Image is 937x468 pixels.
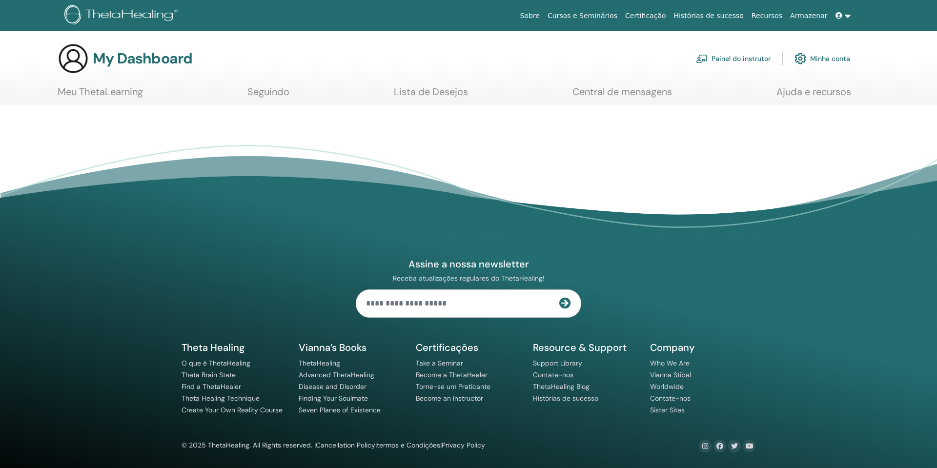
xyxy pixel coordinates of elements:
[533,394,598,403] a: Histórias de sucesso
[299,370,374,379] a: Advanced ThetaHealing
[650,382,684,391] a: Worldwide
[621,7,670,25] a: Certificação
[58,43,89,74] img: generic-user-icon.jpg
[299,359,340,367] a: ThetaHealing
[533,370,573,379] a: Contate-nos
[394,86,468,105] a: Lista de Desejos
[299,406,381,414] a: Seven Planes of Existence
[416,359,463,367] a: Take a Seminar
[64,5,181,27] img: logo.png
[299,341,404,354] h5: Vianna’s Books
[442,441,485,449] a: Privacy Policy
[182,440,485,451] div: © 2025 ThetaHealing. All Rights reserved. | | |
[533,341,638,354] h5: Resource & Support
[299,382,367,391] a: Disease and Disorder
[572,86,672,105] a: Central de mensagens
[416,341,521,354] h5: Certificações
[377,441,440,449] a: termos e Condições
[544,7,621,25] a: Cursos e Seminários
[182,370,236,379] a: Theta Brain State
[794,48,850,69] a: Minha conta
[356,258,581,270] h4: Assine a nossa newsletter
[182,359,250,367] a: O que é ThetaHealing
[516,7,544,25] a: Sobre
[182,382,241,391] a: Find a ThetaHealer
[416,382,490,391] a: Torne-se um Praticante
[533,359,582,367] a: Support Library
[696,48,771,69] a: Painel do instrutor
[670,7,748,25] a: Histórias de sucesso
[182,394,260,403] a: Theta Healing Technique
[182,341,287,354] h5: Theta Healing
[316,441,375,449] a: Cancellation Policy
[786,7,831,25] a: Armazenar
[356,274,581,283] p: Receba atualizações regulares do ThetaHealing!
[182,406,283,414] a: Create Your Own Reality Course
[650,341,755,354] h5: Company
[650,370,691,379] a: Vianna Stibal
[247,86,289,105] a: Seguindo
[650,394,691,403] a: Contate-nos
[416,370,488,379] a: Become a ThetaHealer
[776,86,851,105] a: Ajuda e recursos
[650,359,690,367] a: Who We Are
[93,50,192,67] h3: My Dashboard
[650,406,685,414] a: Sister Sites
[299,394,368,403] a: Finding Your Soulmate
[416,394,483,403] a: Become an Instructor
[748,7,786,25] a: Recursos
[533,382,590,391] a: ThetaHealing Blog
[696,54,708,63] img: chalkboard-teacher.svg
[794,50,806,67] img: cog.svg
[58,86,143,105] a: Meu ThetaLearning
